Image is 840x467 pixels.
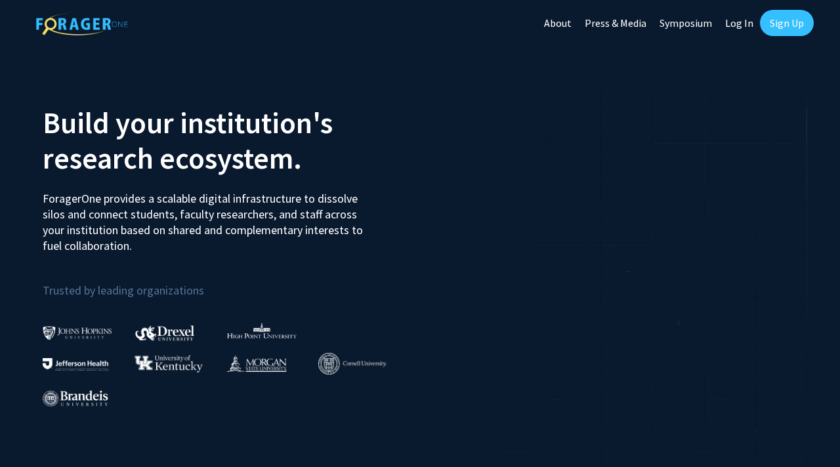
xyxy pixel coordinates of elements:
a: Sign Up [760,10,814,36]
img: High Point University [227,323,297,338]
img: Brandeis University [43,390,108,407]
img: Thomas Jefferson University [43,358,108,371]
img: ForagerOne Logo [36,12,128,35]
img: Drexel University [135,325,194,340]
p: ForagerOne provides a scalable digital infrastructure to dissolve silos and connect students, fac... [43,181,366,254]
img: Johns Hopkins University [43,326,112,340]
h2: Build your institution's research ecosystem. [43,105,410,176]
p: Trusted by leading organizations [43,264,410,300]
img: Morgan State University [226,355,287,372]
img: Cornell University [318,353,387,375]
img: University of Kentucky [135,355,203,373]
